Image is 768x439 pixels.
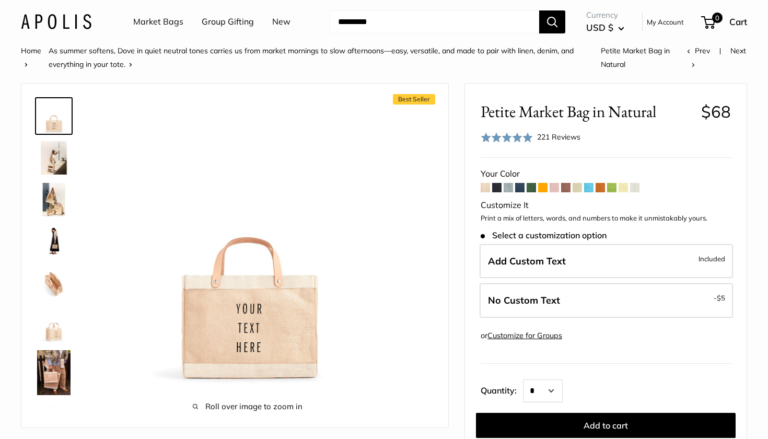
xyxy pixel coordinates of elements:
a: My Account [647,16,684,28]
a: Petite Market Bag in Natural [35,348,73,397]
p: Print a mix of letters, words, and numbers to make it unmistakably yours. [481,213,731,224]
span: $68 [701,101,731,122]
img: Petite Market Bag in Natural [37,350,71,395]
img: Petite Market Bag in Natural [105,99,390,385]
img: Petite Market Bag in Natural [37,225,71,258]
img: Petite Market Bag in Natural [37,99,71,133]
span: - [714,292,725,304]
a: Group Gifting [202,14,254,30]
a: description_Effortless style that elevates every moment [35,139,73,177]
img: description_The Original Market bag in its 4 native styles [37,183,71,216]
span: Add Custom Text [488,255,566,267]
button: Add to cart [476,413,736,438]
a: Petite Market Bag in Natural [35,97,73,135]
a: description_Spacious inner area with room for everything. [35,264,73,302]
a: Prev [687,46,710,55]
div: Customize It [481,198,731,213]
span: Petite Market Bag in Natural [601,46,670,69]
img: description_Effortless style that elevates every moment [37,141,71,175]
input: Search... [330,10,539,33]
a: Petite Market Bag in Natural [35,223,73,260]
span: $5 [717,294,725,302]
span: Roll over image to zoom in [105,399,390,414]
span: Select a customization option [481,230,607,240]
nav: Breadcrumb [21,44,687,71]
a: description_The Original Market bag in its 4 native styles [35,181,73,218]
img: Apolis [21,14,91,29]
span: No Custom Text [488,294,560,306]
label: Leave Blank [480,283,733,318]
span: Petite Market Bag in Natural [481,102,693,121]
span: Best Seller [393,94,435,105]
a: Customize for Groups [487,331,562,340]
img: Petite Market Bag in Natural [37,308,71,342]
div: Your Color [481,166,731,182]
a: Petite Market Bag in Natural [35,401,73,439]
label: Quantity: [481,376,523,402]
span: USD $ [586,22,613,33]
label: Add Custom Text [480,244,733,279]
span: 221 Reviews [537,132,580,142]
span: Currency [586,8,624,22]
span: Included [699,252,725,265]
a: Petite Market Bag in Natural [35,306,73,344]
a: 0 Cart [702,14,747,30]
a: As summer softens, Dove in quiet neutral tones carries us from market mornings to slow afternoons... [49,46,574,69]
a: Home [21,46,41,55]
img: Petite Market Bag in Natural [37,403,71,437]
div: or [481,329,562,343]
button: Search [539,10,565,33]
span: Cart [729,16,747,27]
a: New [272,14,290,30]
button: USD $ [586,19,624,36]
a: Market Bags [133,14,183,30]
img: description_Spacious inner area with room for everything. [37,267,71,300]
span: 0 [712,13,723,23]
